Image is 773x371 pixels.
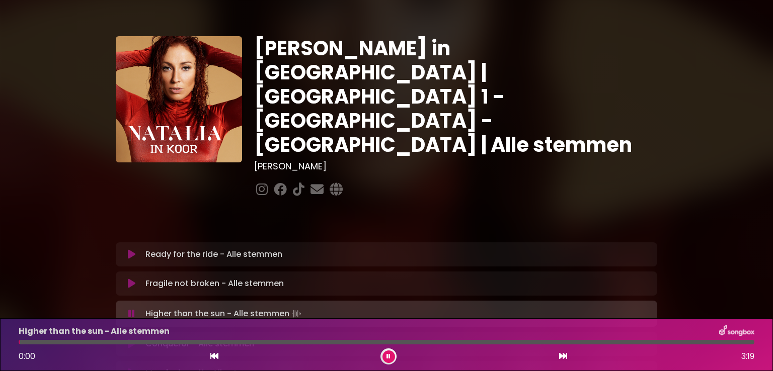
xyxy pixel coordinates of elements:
[116,36,242,162] img: YTVS25JmS9CLUqXqkEhs
[19,350,35,362] span: 0:00
[719,325,754,338] img: songbox-logo-white.png
[254,161,657,172] h3: [PERSON_NAME]
[145,277,284,290] p: Fragile not broken - Alle stemmen
[254,36,657,157] h1: [PERSON_NAME] in [GEOGRAPHIC_DATA] | [GEOGRAPHIC_DATA] 1 - [GEOGRAPHIC_DATA] - [GEOGRAPHIC_DATA] ...
[145,307,303,321] p: Higher than the sun - Alle stemmen
[289,307,303,321] img: waveform4.gif
[741,350,754,362] span: 3:19
[145,248,282,260] p: Ready for the ride - Alle stemmen
[19,325,170,337] p: Higher than the sun - Alle stemmen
